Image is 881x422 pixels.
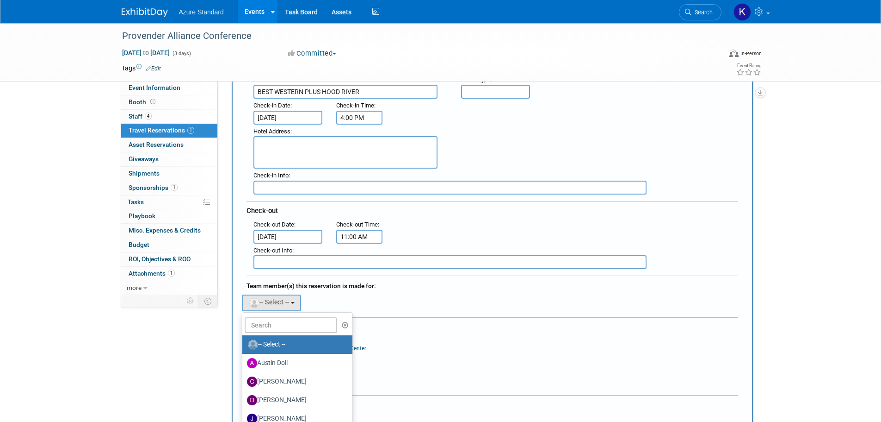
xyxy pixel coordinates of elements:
small: : [253,247,294,254]
div: Event Rating [736,63,761,68]
span: Staff [129,113,152,120]
img: Format-Inperson.png [729,50,739,57]
span: Misc. Expenses & Credits [129,227,201,234]
a: Staff4 [121,110,217,124]
span: 4 [145,113,152,120]
span: to [142,49,150,57]
span: Check-out [246,207,278,215]
a: more [121,281,217,295]
img: Karlee Henderson [733,3,751,21]
a: Misc. Expenses & Credits [121,224,217,238]
label: -- Select -- [247,337,344,352]
div: Cost: [246,322,738,331]
span: Hotel Address [253,128,290,135]
span: (3 days) [172,50,191,57]
span: Search [691,9,713,16]
label: [PERSON_NAME] [247,393,344,408]
a: Asset Reservations [121,138,217,152]
span: more [127,284,142,291]
td: Tags [122,63,161,73]
small: : [253,221,296,228]
img: D.jpg [247,395,257,405]
span: Giveaways [129,155,159,163]
span: 1 [171,184,178,191]
a: Playbook [121,209,217,223]
span: Booth not reserved yet [148,98,157,105]
span: Check-out Info [253,247,292,254]
a: Edit [146,65,161,72]
a: Booth [121,95,217,109]
img: ExhibitDay [122,8,168,17]
img: A.jpg [247,358,257,368]
small: : [253,128,292,135]
span: [DATE] [DATE] [122,49,170,57]
div: In-Person [740,50,762,57]
span: Attachments [129,270,175,277]
td: Personalize Event Tab Strip [183,295,199,307]
span: Tasks [128,198,144,206]
span: Budget [129,241,149,248]
small: : [253,102,292,109]
button: -- Select -- [242,295,302,311]
a: Attachments1 [121,267,217,281]
span: Sponsorships [129,184,178,191]
td: Toggle Event Tabs [198,295,217,307]
span: Shipments [129,170,160,177]
a: Budget [121,238,217,252]
span: Check-out Time [336,221,378,228]
label: [PERSON_NAME] [247,374,344,389]
a: Shipments [121,167,217,181]
span: 1 [168,270,175,277]
div: Event Format [667,48,762,62]
img: C.jpg [247,377,257,387]
span: Event Information [129,84,180,91]
small: : [253,172,290,179]
button: Committed [285,49,340,58]
span: Check-in Time [336,102,374,109]
div: Provender Alliance Conference [119,28,708,44]
a: Travel Reservations1 [121,124,217,138]
input: Search [245,317,337,333]
a: Tasks [121,195,217,209]
a: Sponsorships1 [121,181,217,195]
a: ROI, Objectives & ROO [121,252,217,266]
span: ROI, Objectives & ROO [129,255,191,263]
div: Team member(s) this reservation is made for: [246,277,738,292]
small: : [336,102,376,109]
span: Azure Standard [179,8,224,16]
span: Booth [129,98,157,106]
span: Check-out Date [253,221,294,228]
a: Event Information [121,81,217,95]
span: -- Select -- [248,298,290,306]
span: 1 [187,127,194,134]
body: Rich Text Area. Press ALT-0 for help. [5,4,478,13]
span: Check-in Date [253,102,290,109]
label: Austin Doll [247,356,344,371]
span: Asset Reservations [129,141,184,148]
img: Unassigned-User-Icon.png [248,340,258,350]
small: : [336,221,379,228]
a: Giveaways [121,152,217,166]
span: Check-in Info [253,172,289,179]
a: Search [679,4,721,20]
span: Travel Reservations [129,126,194,134]
span: Playbook [129,212,155,220]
